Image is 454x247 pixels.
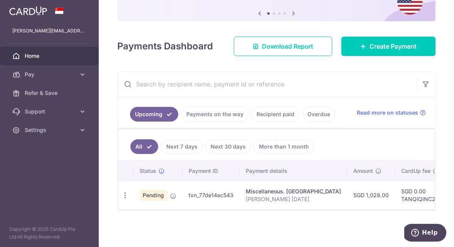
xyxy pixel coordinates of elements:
[25,108,76,115] span: Support
[357,109,426,117] a: Read more on statuses
[404,224,446,243] iframe: Opens a widget where you can find more information
[246,188,341,195] div: Miscellaneous. [GEOGRAPHIC_DATA]
[401,167,430,175] span: CardUp fee
[12,27,86,35] p: [PERSON_NAME][EMAIL_ADDRESS][PERSON_NAME][DOMAIN_NAME]
[130,139,158,154] a: All
[118,72,417,96] input: Search by recipient name, payment id or reference
[251,107,299,122] a: Recipient paid
[117,39,213,53] h4: Payments Dashboard
[25,52,76,60] span: Home
[341,37,435,56] a: Create Payment
[182,161,240,181] th: Payment ID
[25,89,76,97] span: Refer & Save
[302,107,335,122] a: Overdue
[262,42,313,51] span: Download Report
[182,181,240,209] td: txn_77de14ec543
[161,139,203,154] a: Next 7 days
[357,109,418,117] span: Read more on statuses
[25,126,76,134] span: Settings
[254,139,314,154] a: More than 1 month
[353,167,373,175] span: Amount
[181,107,248,122] a: Payments on the way
[347,181,395,209] td: SGD 1,028.00
[130,107,178,122] a: Upcoming
[9,6,47,15] img: CardUp
[140,167,156,175] span: Status
[395,181,447,209] td: SGD 0.00 TANQIQINC201
[206,139,251,154] a: Next 30 days
[370,42,417,51] span: Create Payment
[234,37,332,56] a: Download Report
[240,161,347,181] th: Payment details
[246,195,341,203] p: [PERSON_NAME] [DATE]
[140,190,167,201] span: Pending
[25,71,76,78] span: Pay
